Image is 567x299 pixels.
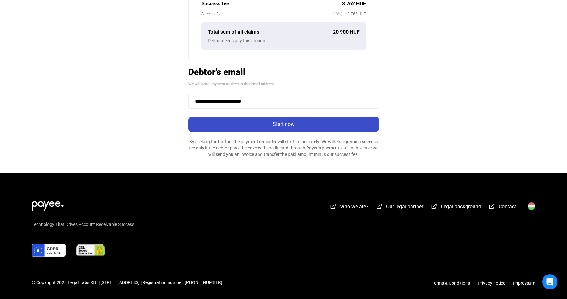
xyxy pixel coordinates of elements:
[470,281,513,286] a: Privacy notice
[376,205,423,211] a: external-link-whiteOur legal partner
[329,205,369,211] a: external-link-whiteWho we are?
[333,28,360,36] div: 20 900 HUF
[188,117,379,132] button: Start now
[430,203,438,209] img: external-link-white
[190,121,377,128] div: Start now
[386,204,423,210] span: Our legal partner
[208,28,333,36] div: Total sum of all claims
[528,202,535,210] img: HU.svg
[542,274,557,289] div: Open Intercom Messenger
[441,204,481,210] span: Legal background
[32,198,64,211] img: white-payee-white-dot.svg
[201,11,332,17] div: Success fee
[342,11,366,17] span: 3 762 HUF
[76,244,105,257] img: ssl
[32,279,222,286] div: © Copyright 2024 Legal Labs Kft. | [STREET_ADDRESS] | Registration number: [PHONE_NUMBER]
[208,38,360,44] div: Debtor needs pay this amount
[188,81,379,87] div: We will send payment notices to this email address
[329,203,337,209] img: external-link-white
[513,281,535,286] a: Impressum
[488,203,496,209] img: external-link-white
[499,204,516,210] span: Contact
[32,244,66,257] img: gdpr
[430,205,481,211] a: external-link-whiteLegal background
[188,66,379,78] h2: Debtor's email
[340,204,369,210] span: Who we are?
[432,281,470,286] a: Terms & Conditions
[488,205,516,211] a: external-link-whiteContact
[376,203,383,209] img: external-link-white
[332,11,342,17] span: (18%)
[188,138,379,157] div: By clicking the button, the payment reminder will start immediately. We will charge you a success...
